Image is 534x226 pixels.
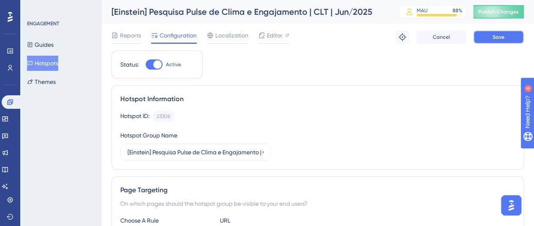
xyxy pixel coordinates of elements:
span: Configuration [160,30,197,40]
div: MAU [417,7,428,14]
button: Cancel [416,30,466,44]
div: Page Targeting [120,185,515,195]
div: On which pages should the hotspot group be visible to your end users? [120,199,515,209]
div: ENGAGEMENT [27,20,59,27]
span: Localization [215,30,248,40]
div: Status: [120,59,139,70]
div: 88 % [453,7,462,14]
div: URL [220,215,313,226]
span: Reports [120,30,141,40]
div: Hotspot Group Name [120,130,177,140]
span: Cancel [433,34,450,40]
span: Need Help? [20,2,53,12]
button: Save [473,30,524,44]
span: Save [493,34,504,40]
div: Hotspot ID: [120,111,149,122]
div: 23308 [157,113,171,120]
span: Editor [267,30,282,40]
button: Hotspots [27,56,58,71]
iframe: UserGuiding AI Assistant Launcher [499,193,524,218]
button: Guides [27,37,54,52]
span: Publish Changes [478,8,519,15]
div: 4 [59,4,61,11]
div: [Einstein] Pesquisa Pulse de Clima e Engajamento | CLT | Jun/2025 [111,6,378,18]
input: Type your Hotspot Group Name here [127,148,263,157]
button: Themes [27,74,56,89]
div: Choose A Rule [120,215,213,226]
span: Active [166,61,181,68]
div: Hotspot Information [120,94,515,104]
button: Publish Changes [473,5,524,19]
